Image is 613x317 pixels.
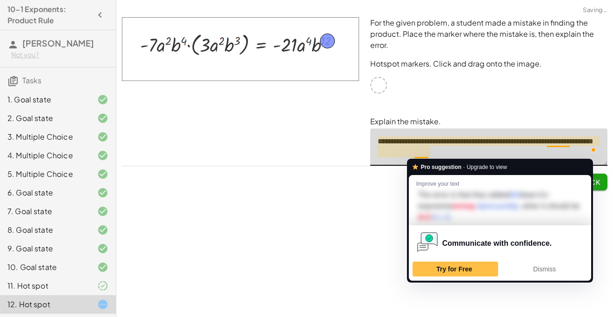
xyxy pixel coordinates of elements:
[7,206,82,217] div: 7. Goal state
[97,262,108,273] i: Task finished and correct.
[97,299,108,310] i: Task started.
[7,4,92,26] h4: 10-1 Exponents: Product Rule
[7,187,82,198] div: 6. Goal state
[97,94,108,105] i: Task finished and correct.
[583,6,607,15] span: Saving…
[370,116,607,127] p: Explain the mistake.
[7,299,82,310] div: 12. Hot spot
[97,206,108,217] i: Task finished and correct.
[370,58,607,69] p: Hotspot markers. Click and drag onto the image.
[22,75,41,85] span: Tasks
[97,150,108,161] i: Task finished and correct.
[7,243,82,254] div: 9. Goal state
[97,113,108,124] i: Task finished and correct.
[97,169,108,180] i: Task finished and correct.
[7,262,82,273] div: 10. Goal state
[7,224,82,236] div: 8. Goal state
[370,17,607,51] p: For the given problem, a student made a mistake in finding the product. Place the marker where th...
[7,131,82,142] div: 3. Multiple Choice
[97,280,108,291] i: Task finished and part of it marked as correct.
[122,17,359,81] img: 0886c92d32dd19760ffa48c2dfc6e395adaf3d3f40faf5cd72724b1e9700f50a.png
[97,131,108,142] i: Task finished and correct.
[97,187,108,198] i: Task finished and correct.
[370,128,607,166] textarea: To enrich screen reader interactions, please activate Accessibility in Grammarly extension settings
[11,50,108,60] div: Not you?
[7,280,82,291] div: 11. Hot spot
[7,150,82,161] div: 4. Multiple Choice
[7,113,82,124] div: 2. Goal state
[7,169,82,180] div: 5. Multiple Choice
[22,38,94,48] span: [PERSON_NAME]
[97,243,108,254] i: Task finished and correct.
[7,94,82,105] div: 1. Goal state
[97,224,108,236] i: Task finished and correct.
